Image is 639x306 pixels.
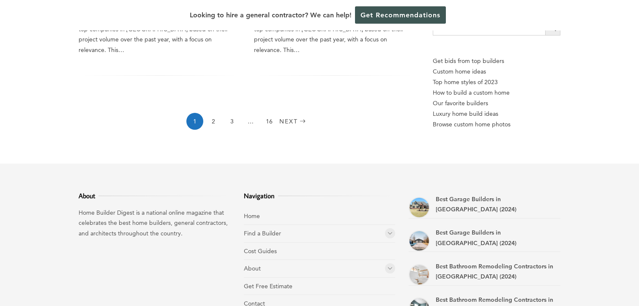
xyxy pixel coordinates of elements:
p: Get bids from top builders [433,56,560,66]
a: Best Garage Builders in [GEOGRAPHIC_DATA] (2024) [436,195,516,213]
a: Browse custom home photos [433,119,560,130]
a: Best Garage Builders in Poquoson (2024) [409,230,430,251]
a: Luxury home build ideas [433,109,560,119]
a: Best Garage Builders in [GEOGRAPHIC_DATA] (2024) [436,229,516,247]
a: Best Bathroom Remodeling Contractors in Smithfield (2024) [409,264,430,285]
a: Get Recommendations [355,6,446,24]
span: 1 [186,113,203,130]
iframe: Drift Widget Chat Controller [597,264,629,296]
span: … [242,113,259,130]
a: Get Free Estimate [244,282,292,290]
a: 2 [205,113,222,130]
a: Custom home ideas [433,66,560,77]
a: Cost Guides [244,247,277,255]
a: Best Garage Builders in Smithfield (2024) [409,197,430,218]
p: Home Builder Digest is a national online magazine that celebrates the best home builders, general... [79,208,230,239]
a: Find a Builder [244,229,281,237]
a: About [244,265,261,272]
a: Best Bathroom Remodeling Contractors in [GEOGRAPHIC_DATA] (2024) [436,262,553,281]
h3: Navigation [244,191,396,201]
div: Our annual ranking of top construction firms highlights the top companies in [GEOGRAPHIC_DATA] ba... [254,14,416,55]
h3: About [79,191,230,201]
a: Top home styles of 2023 [433,77,560,87]
a: 3 [224,113,240,130]
a: 16 [261,113,278,130]
a: Home [244,212,260,220]
a: Next [279,113,308,130]
a: Our favorite builders [433,98,560,109]
a: How to build a custom home [433,87,560,98]
div: Our annual ranking of top construction firms highlights the top companies in [GEOGRAPHIC_DATA] ba... [79,14,240,55]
